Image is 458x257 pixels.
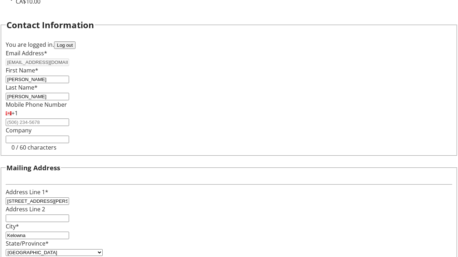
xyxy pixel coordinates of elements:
[6,40,452,49] div: You are logged in.
[6,84,38,91] label: Last Name*
[6,126,31,134] label: Company
[6,188,48,196] label: Address Line 1*
[6,101,67,109] label: Mobile Phone Number
[6,19,94,31] h2: Contact Information
[6,119,69,126] input: (506) 234-5678
[6,222,19,230] label: City*
[6,205,45,213] label: Address Line 2
[6,66,38,74] label: First Name*
[6,232,69,239] input: City
[6,49,47,57] label: Email Address*
[11,143,57,151] tr-character-limit: 0 / 60 characters
[6,163,60,173] h3: Mailing Address
[54,41,75,49] button: Log out
[6,197,69,205] input: Address
[6,240,49,247] label: State/Province*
